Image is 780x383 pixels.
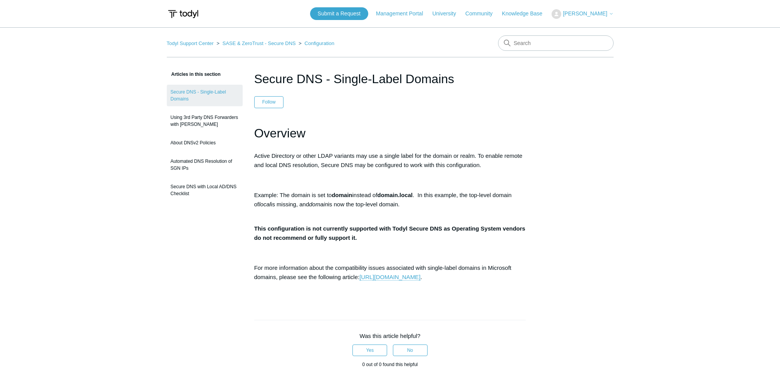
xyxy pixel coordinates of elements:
[309,201,328,207] em: domain
[254,124,526,143] h1: Overview
[167,40,215,46] li: Todyl Support Center
[359,274,420,281] a: [URL][DOMAIN_NAME]
[167,72,221,77] span: Articles in this section
[167,7,200,21] img: Todyl Support Center Help Center home page
[502,10,550,18] a: Knowledge Base
[297,40,334,46] li: Configuration
[332,192,352,198] strong: domain
[167,179,243,201] a: Secure DNS with Local AD/DNS Checklist
[167,135,243,150] a: About DNSv2 Policies
[305,40,334,46] a: Configuration
[254,96,284,108] button: Follow Article
[254,263,526,282] p: For more information about the compatibility issues associated with single-label domains in Micro...
[254,70,526,88] h1: Secure DNS - Single-Label Domains
[362,362,418,367] span: 0 out of 0 found this helpful
[432,10,463,18] a: University
[498,35,614,51] input: Search
[310,7,368,20] a: Submit a Request
[376,10,431,18] a: Management Portal
[259,201,271,207] em: local
[167,85,243,106] a: Secure DNS - Single-Label Domains
[254,151,526,170] p: Active Directory or other LDAP variants may use a single label for the domain or realm. To enable...
[254,191,526,218] p: Example: The domain is set to instead of . In this example, the top-level domain of is missing, a...
[215,40,297,46] li: SASE & ZeroTrust - Secure DNS
[552,9,613,19] button: [PERSON_NAME]
[254,225,525,241] strong: This configuration is not currently supported with Todyl Secure DNS as Operating System vendors d...
[563,10,607,17] span: [PERSON_NAME]
[352,345,387,356] button: This article was helpful
[167,40,214,46] a: Todyl Support Center
[377,192,413,198] strong: domain.local
[393,345,428,356] button: This article was not helpful
[167,110,243,132] a: Using 3rd Party DNS Forwarders with [PERSON_NAME]
[222,40,295,46] a: SASE & ZeroTrust - Secure DNS
[465,10,500,18] a: Community
[360,333,421,339] span: Was this article helpful?
[167,154,243,176] a: Automated DNS Resolution of SGN IPs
